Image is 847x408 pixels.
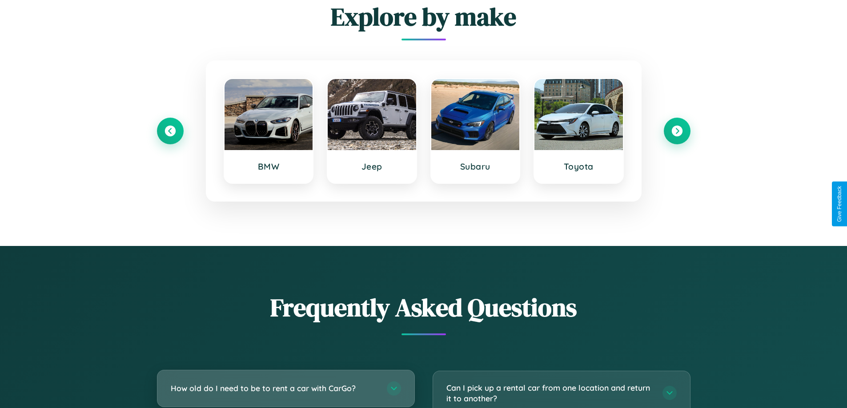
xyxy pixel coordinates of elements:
[171,383,378,394] h3: How old do I need to be to rent a car with CarGo?
[440,161,511,172] h3: Subaru
[543,161,614,172] h3: Toyota
[446,382,654,404] h3: Can I pick up a rental car from one location and return it to another?
[337,161,407,172] h3: Jeep
[836,186,843,222] div: Give Feedback
[233,161,304,172] h3: BMW
[157,290,690,325] h2: Frequently Asked Questions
